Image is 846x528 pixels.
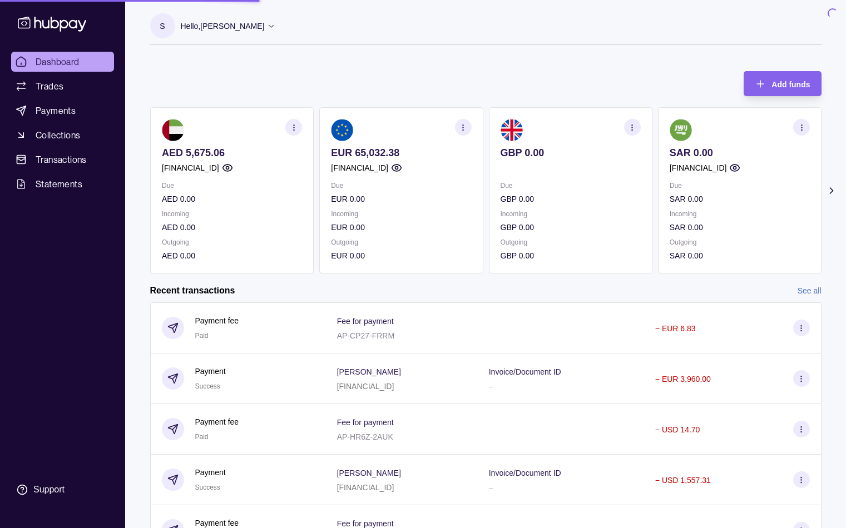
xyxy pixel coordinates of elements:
p: SAR 0.00 [669,147,809,159]
p: Payment fee [195,416,239,428]
p: Payment fee [195,315,239,327]
p: SAR 0.00 [669,221,809,233]
img: sa [669,119,691,141]
p: GBP 0.00 [500,193,640,205]
p: Payment [195,466,226,479]
span: Paid [195,332,209,340]
p: − USD 14.70 [655,425,700,434]
a: Support [11,478,114,501]
p: Outgoing [331,236,471,248]
a: Dashboard [11,52,114,72]
a: Transactions [11,150,114,170]
p: AED 0.00 [162,221,302,233]
a: See all [798,285,822,297]
p: [FINANCIAL_ID] [669,162,726,174]
p: − USD 1,557.31 [655,476,711,485]
p: Outgoing [500,236,640,248]
p: EUR 0.00 [331,193,471,205]
p: Due [669,180,809,192]
p: SAR 0.00 [669,193,809,205]
span: Collections [36,128,80,142]
div: Support [33,484,65,496]
p: [FINANCIAL_ID] [337,382,394,391]
span: Trades [36,79,63,93]
p: AED 0.00 [162,193,302,205]
p: Invoice/Document ID [489,469,561,477]
p: Due [162,180,302,192]
p: Incoming [162,208,302,220]
a: Collections [11,125,114,145]
p: [FINANCIAL_ID] [162,162,219,174]
p: EUR 65,032.38 [331,147,471,159]
p: [PERSON_NAME] [337,469,401,477]
h2: Recent transactions [150,285,235,297]
p: EUR 0.00 [331,221,471,233]
p: Fee for payment [337,317,394,326]
img: eu [331,119,353,141]
p: Incoming [500,208,640,220]
p: [FINANCIAL_ID] [337,483,394,492]
a: Payments [11,101,114,121]
p: − EUR 3,960.00 [655,375,711,383]
p: AED 0.00 [162,250,302,262]
img: gb [500,119,522,141]
p: AED 5,675.06 [162,147,302,159]
p: Fee for payment [337,418,394,427]
img: ae [162,119,184,141]
span: Statements [36,177,82,191]
p: EUR 0.00 [331,250,471,262]
span: Transactions [36,153,87,166]
p: GBP 0.00 [500,250,640,262]
p: [PERSON_NAME] [337,367,401,376]
p: S [160,20,165,32]
p: [FINANCIAL_ID] [331,162,388,174]
span: Add funds [771,80,810,89]
a: Statements [11,174,114,194]
p: Incoming [331,208,471,220]
span: Payments [36,104,76,117]
span: Paid [195,433,209,441]
p: AP-HR6Z-2AUK [337,432,393,441]
p: GBP 0.00 [500,147,640,159]
span: Success [195,382,220,390]
p: Fee for payment [337,519,394,528]
p: AP-CP27-FRRM [337,331,394,340]
p: Outgoing [669,236,809,248]
p: – [489,382,493,391]
p: SAR 0.00 [669,250,809,262]
p: Invoice/Document ID [489,367,561,376]
span: Dashboard [36,55,80,68]
button: Add funds [744,71,821,96]
p: − EUR 6.83 [655,324,696,333]
p: Hello, [PERSON_NAME] [181,20,265,32]
p: Due [331,180,471,192]
a: Trades [11,76,114,96]
p: Due [500,180,640,192]
p: Outgoing [162,236,302,248]
p: Incoming [669,208,809,220]
span: Success [195,484,220,491]
p: – [489,483,493,492]
p: Payment [195,365,226,377]
p: GBP 0.00 [500,221,640,233]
